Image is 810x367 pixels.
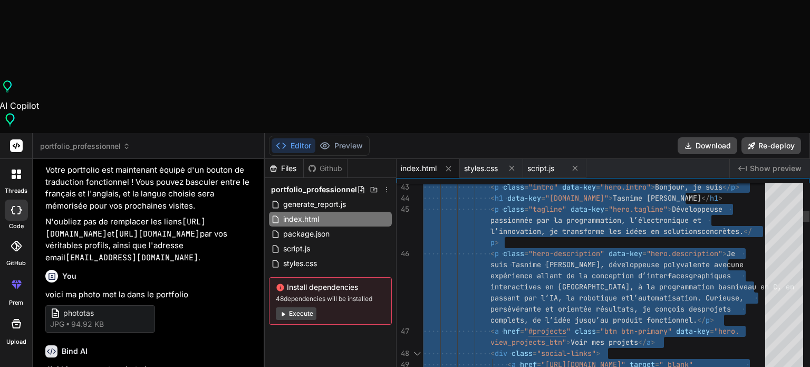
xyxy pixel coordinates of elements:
[642,249,647,258] span: =
[397,348,409,359] div: 48
[490,282,731,291] span: interactives en [GEOGRAPHIC_DATA], à la programmation bas
[507,193,541,203] span: data-key
[495,238,499,247] span: >
[490,349,495,358] span: <
[651,182,655,192] span: >
[503,249,524,258] span: class
[528,326,566,336] span: #projects
[566,326,571,336] span: "
[676,326,710,336] span: data-key
[410,348,424,359] div: Click to collapse the range.
[647,337,651,347] span: a
[678,137,737,154] button: Download
[710,315,714,325] span: >
[490,227,701,236] span: l’innovation, je transforme les idées en solutions
[524,204,528,214] span: =
[524,249,528,258] span: =
[490,204,495,214] span: <
[600,326,672,336] span: "btn btn-primary"
[5,186,27,195] label: threads
[276,307,316,320] button: Execute
[647,249,722,258] span: "hero.description"
[464,163,498,174] span: styles.css
[63,308,148,319] span: phototas
[741,137,801,154] button: Re-deploy
[490,271,689,280] span: expérience allant de la conception d’interfaces
[630,293,744,303] span: l’automatisation. Curieuse,
[315,138,367,153] button: Preview
[397,193,409,204] div: 44
[571,337,638,347] span: Voir mes projets
[490,304,701,314] span: persévérante et orientée résultats, je conçois des
[490,260,731,269] span: suis Tasnime [PERSON_NAME], développeuse polyvalente avec
[528,249,604,258] span: "hero-description"
[282,242,311,255] span: script.js
[490,182,495,192] span: <
[271,184,357,195] span: portfolio_professionnel
[596,326,600,336] span: =
[397,204,409,215] div: 45
[701,227,744,236] span: concrètes.
[495,326,499,336] span: a
[265,163,303,174] div: Files
[727,249,735,258] span: Je
[520,326,524,336] span: =
[503,326,520,336] span: href
[750,163,802,174] span: Show preview
[701,193,710,203] span: </
[706,315,710,325] span: p
[710,193,718,203] span: h1
[62,346,88,356] h6: Bind AI
[566,337,571,347] span: >
[571,204,604,214] span: data-key
[714,326,739,336] span: "hero.
[45,289,254,301] p: voici ma photo met la dans le portfolio
[495,249,499,258] span: p
[575,326,596,336] span: class
[490,337,566,347] span: view_projects_btn"
[503,204,524,214] span: class
[495,349,507,358] span: div
[490,315,697,325] span: complets, de l’idée jusqu’au produit fonctionnel.
[114,229,200,239] code: [URL][DOMAIN_NAME]
[45,217,206,239] code: [URL][DOMAIN_NAME]
[490,249,495,258] span: <
[512,349,533,358] span: class
[731,182,735,192] span: p
[655,182,722,192] span: Bonjour, je suis
[731,282,794,291] span: niveau en C, en
[71,319,104,330] span: 94.92 KB
[50,319,64,330] span: jpg
[609,249,642,258] span: data-key
[490,326,495,336] span: <
[6,337,26,346] label: Upload
[744,227,752,236] span: </
[524,326,528,336] span: "
[304,163,347,174] div: Github
[524,182,528,192] span: =
[596,349,600,358] span: >
[701,304,731,314] span: projets
[562,182,596,192] span: data-key
[710,326,714,336] span: =
[272,138,315,153] button: Editor
[528,204,566,214] span: "tagline"
[638,337,647,347] span: </
[62,271,76,281] h6: You
[537,349,596,358] span: "social-links"
[545,193,609,203] span: "[DOMAIN_NAME]"
[697,315,706,325] span: </
[9,298,23,307] label: prem
[397,182,409,193] div: 43
[6,259,26,268] label: GitHub
[722,249,727,258] span: >
[596,182,600,192] span: =
[604,204,609,214] span: =
[495,193,503,203] span: h1
[282,257,318,270] span: styles.css
[541,193,545,203] span: =
[397,326,409,337] div: 47
[9,222,24,231] label: code
[609,193,613,203] span: >
[45,164,254,212] p: Votre portfolio est maintenant équipé d'un bouton de traduction fonctionnel ! Vous pouvez bascule...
